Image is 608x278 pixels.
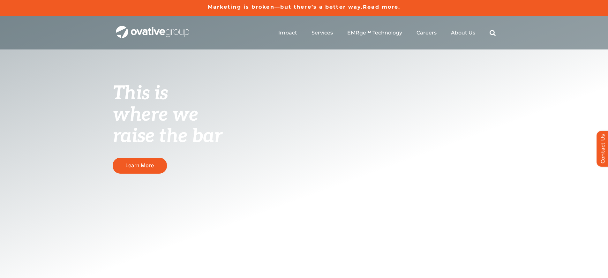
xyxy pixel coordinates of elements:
[116,25,189,31] a: OG_Full_horizontal_WHT
[125,162,154,169] span: Learn More
[417,30,437,36] a: Careers
[278,30,297,36] a: Impact
[208,4,363,10] a: Marketing is broken—but there’s a better way.
[113,158,167,173] a: Learn More
[113,103,222,148] span: where we raise the bar
[347,30,402,36] a: EMRge™ Technology
[490,30,496,36] a: Search
[278,23,496,43] nav: Menu
[451,30,475,36] a: About Us
[113,82,168,105] span: This is
[312,30,333,36] a: Services
[363,4,400,10] a: Read more.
